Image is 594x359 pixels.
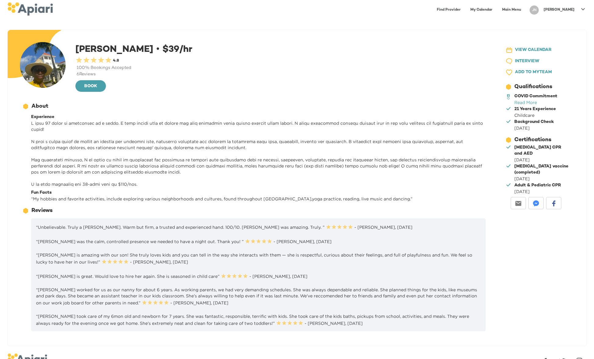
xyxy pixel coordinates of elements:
a: Read More [514,100,537,105]
p: L ipsu 97 dolor si ametconsec ad e seddo. E temp incidi utla et dolore mag aliq enimadmin venia q... [31,120,486,187]
p: “[PERSON_NAME] is amazing with our son! She truly loves kids and you can tell in the way she inte... [36,252,481,265]
div: [DATE] [514,188,561,195]
img: email-white sharing button [515,200,521,206]
p: “[PERSON_NAME] is great. Would love to hire her again. She is seasoned in child care” - [PERSON_N... [36,272,481,279]
p: “[PERSON_NAME] was the calm, controlled presence we needed to have a night out. Thank you! ” - [P... [36,238,481,245]
div: About [31,102,48,110]
div: [DATE] [514,157,569,163]
a: Find Provider [433,4,464,16]
div: [MEDICAL_DATA] vaccine (completed) [514,163,569,176]
div: 4.8 [112,58,119,64]
a: Main Menu [498,4,525,16]
button: VIEW CALENDAR [500,45,570,56]
img: user-photo-123-1704772227249.jpeg [20,42,66,88]
div: COVID Commitment [514,93,557,99]
div: Certifications [514,136,551,144]
a: My Calendar [467,4,496,16]
button: INTERVIEW [500,56,570,67]
div: Fun Facts [31,190,486,196]
div: 21 Years Experience [514,106,556,112]
div: 100 % Bookings Accepted [75,65,488,71]
p: “[PERSON_NAME] worked for us as our nanny for about 6 years. As working parents, we had very dema... [36,287,481,306]
div: [DATE] [514,176,569,182]
img: messenger-white sharing button [533,200,539,206]
div: Qualifications [514,83,552,91]
p: “[PERSON_NAME] took care of my 6mon old and newborn for 7 years. She was fantastic, responsible, ... [36,313,481,326]
span: $ 39 /hr [153,45,192,55]
div: [PERSON_NAME] [75,42,488,93]
div: [MEDICAL_DATA] CPR and AED [514,145,569,157]
span: BOOK [80,83,101,90]
div: [DATE] [514,125,554,131]
span: VIEW CALENDAR [515,46,552,54]
p: “Unbelievable. Truly a [PERSON_NAME]. Warm but firm, a trusted and experienced hand. 100/10. [PER... [36,223,481,230]
div: Childcare [514,112,556,118]
span: • [156,44,160,53]
div: Reviews [31,207,53,215]
img: logo [7,2,53,16]
button: BOOK [75,80,106,92]
button: ADD TO MYTEAM [500,67,570,78]
div: Experience [31,114,486,120]
div: Adult & Pediatric CPR [514,182,561,188]
div: 6 Reviews [75,71,488,77]
p: [PERSON_NAME] [544,7,574,13]
span: ADD TO MY TEAM [515,69,552,76]
div: Background Check [514,119,554,125]
div: JN [530,5,539,15]
span: “ My hobbies and favorite activities, include exploring various neighborhoods and cultures, found... [31,196,412,201]
div: 🎖 [505,93,512,102]
span: INTERVIEW [515,58,539,65]
img: facebook-white sharing button [551,200,557,206]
